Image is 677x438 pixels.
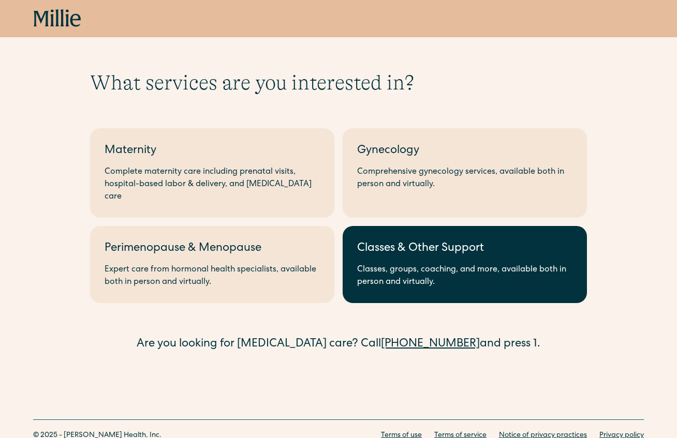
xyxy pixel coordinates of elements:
div: Expert care from hormonal health specialists, available both in person and virtually. [105,264,320,289]
div: Are you looking for [MEDICAL_DATA] care? Call and press 1. [90,336,587,353]
a: [PHONE_NUMBER] [381,339,480,350]
div: Comprehensive gynecology services, available both in person and virtually. [357,166,572,191]
div: Classes & Other Support [357,240,572,258]
a: MaternityComplete maternity care including prenatal visits, hospital-based labor & delivery, and ... [90,128,334,218]
a: Perimenopause & MenopauseExpert care from hormonal health specialists, available both in person a... [90,226,334,303]
div: Classes, groups, coaching, and more, available both in person and virtually. [357,264,572,289]
a: Classes & Other SupportClasses, groups, coaching, and more, available both in person and virtually. [343,226,587,303]
div: Gynecology [357,143,572,160]
div: Perimenopause & Menopause [105,240,320,258]
div: Complete maternity care including prenatal visits, hospital-based labor & delivery, and [MEDICAL_... [105,166,320,203]
a: GynecologyComprehensive gynecology services, available both in person and virtually. [343,128,587,218]
h1: What services are you interested in? [90,70,587,95]
div: Maternity [105,143,320,160]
